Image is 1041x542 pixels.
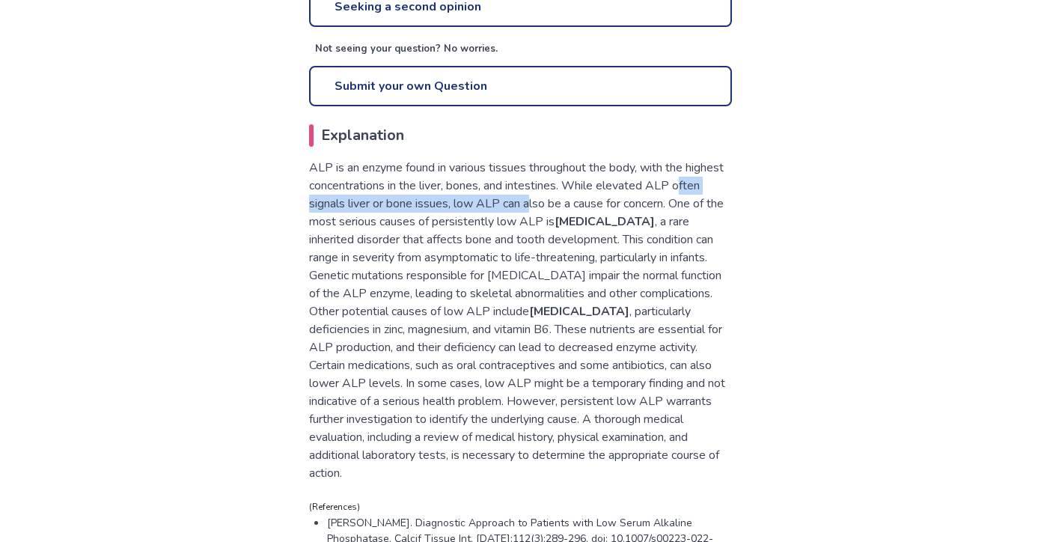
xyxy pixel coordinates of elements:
a: Submit your own Question [309,66,732,106]
strong: [MEDICAL_DATA] [529,303,629,320]
h2: Explanation [309,124,732,147]
strong: [MEDICAL_DATA] [555,213,655,230]
p: ALP is an enzyme found in various tissues throughout the body, with the highest concentrations in... [309,159,732,482]
p: Not seeing your question? No worries. [315,42,732,57]
p: (References) [309,500,732,514]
